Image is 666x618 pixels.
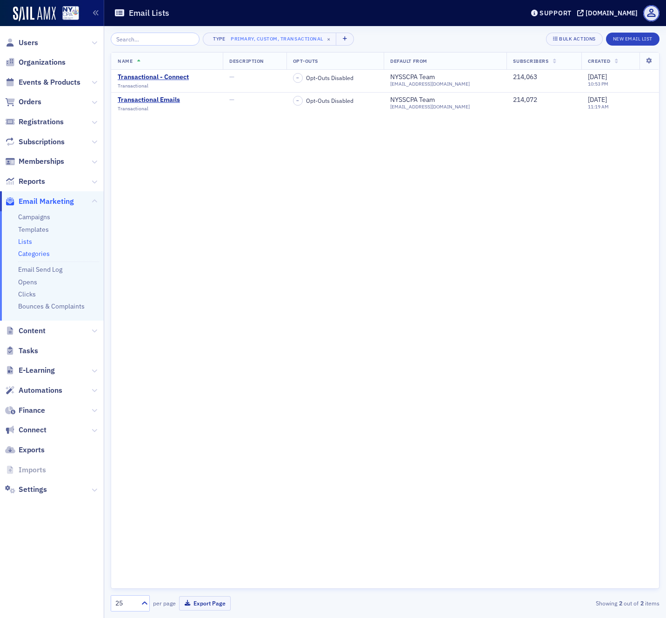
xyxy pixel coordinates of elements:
[5,77,80,87] a: Events & Products
[19,484,47,495] span: Settings
[153,599,176,607] label: per page
[5,57,66,67] a: Organizations
[390,96,470,104] div: NYSSCPA Team
[5,117,64,127] a: Registrations
[19,326,46,336] span: Content
[390,73,470,81] div: NYSSCPA Team
[390,81,470,87] div: [EMAIL_ADDRESS][DOMAIN_NAME]
[18,213,50,221] a: Campaigns
[577,10,641,16] button: [DOMAIN_NAME]
[18,249,50,258] a: Categories
[118,106,148,112] span: Transactional
[546,33,602,46] button: Bulk Actions
[5,326,46,336] a: Content
[18,225,49,234] a: Templates
[115,598,136,608] div: 25
[306,97,353,104] span: Opt-Outs Disabled
[18,302,85,310] a: Bounces & Complaints
[19,176,45,187] span: Reports
[5,425,47,435] a: Connect
[18,290,36,298] a: Clicks
[19,365,55,376] span: E-Learning
[5,465,46,475] a: Imports
[5,445,45,455] a: Exports
[19,117,64,127] span: Registrations
[586,9,638,17] div: [DOMAIN_NAME]
[19,445,45,455] span: Exports
[5,137,65,147] a: Subscriptions
[639,599,645,607] strong: 2
[111,33,200,46] input: Search…
[513,58,548,64] span: Subscribers
[118,96,180,104] a: Transactional Emails
[483,599,659,607] div: Showing out of items
[18,265,62,274] a: Email Send Log
[5,156,64,167] a: Memberships
[129,7,169,19] h1: Email Lists
[118,73,189,81] a: Transactional - Connect
[62,6,79,20] img: SailAMX
[231,34,323,44] div: Primary, Custom, Transactional
[19,196,74,207] span: Email Marketing
[5,405,45,416] a: Finance
[390,58,427,64] span: Default From
[5,365,55,376] a: E-Learning
[210,36,229,42] div: Type
[19,137,65,147] span: Subscriptions
[19,425,47,435] span: Connect
[588,95,607,104] span: [DATE]
[5,484,47,495] a: Settings
[18,278,37,286] a: Opens
[5,196,74,207] a: Email Marketing
[606,33,659,46] button: New Email List
[19,77,80,87] span: Events & Products
[296,75,299,81] span: –
[19,38,38,48] span: Users
[19,405,45,416] span: Finance
[19,385,62,396] span: Automations
[588,103,609,110] time: 11:19 AM
[19,57,66,67] span: Organizations
[306,74,353,81] span: Opt-Outs Disabled
[179,596,231,611] button: Export Page
[390,104,470,110] div: [EMAIL_ADDRESS][DOMAIN_NAME]
[203,33,337,46] button: TypePrimary, Custom, Transactional×
[588,73,607,81] span: [DATE]
[56,6,79,22] a: View Homepage
[118,58,133,64] span: Name
[606,34,659,42] a: New Email List
[559,36,595,41] div: Bulk Actions
[588,81,608,87] time: 10:53 PM
[513,73,537,81] span: 214,063
[5,97,41,107] a: Orders
[229,73,234,81] span: —
[13,7,56,21] img: SailAMX
[539,9,572,17] div: Support
[5,38,38,48] a: Users
[19,465,46,475] span: Imports
[588,58,611,64] span: Created
[19,156,64,167] span: Memberships
[643,5,659,21] span: Profile
[5,176,45,187] a: Reports
[617,599,624,607] strong: 2
[18,237,32,246] a: Lists
[19,97,41,107] span: Orders
[5,346,38,356] a: Tasks
[19,346,38,356] span: Tasks
[229,95,234,104] span: —
[229,58,264,64] span: Description
[513,95,537,104] span: 214,072
[325,35,333,43] span: ×
[5,385,62,396] a: Automations
[118,83,148,89] span: Transactional
[296,98,299,103] span: –
[293,58,318,64] span: Opt-Outs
